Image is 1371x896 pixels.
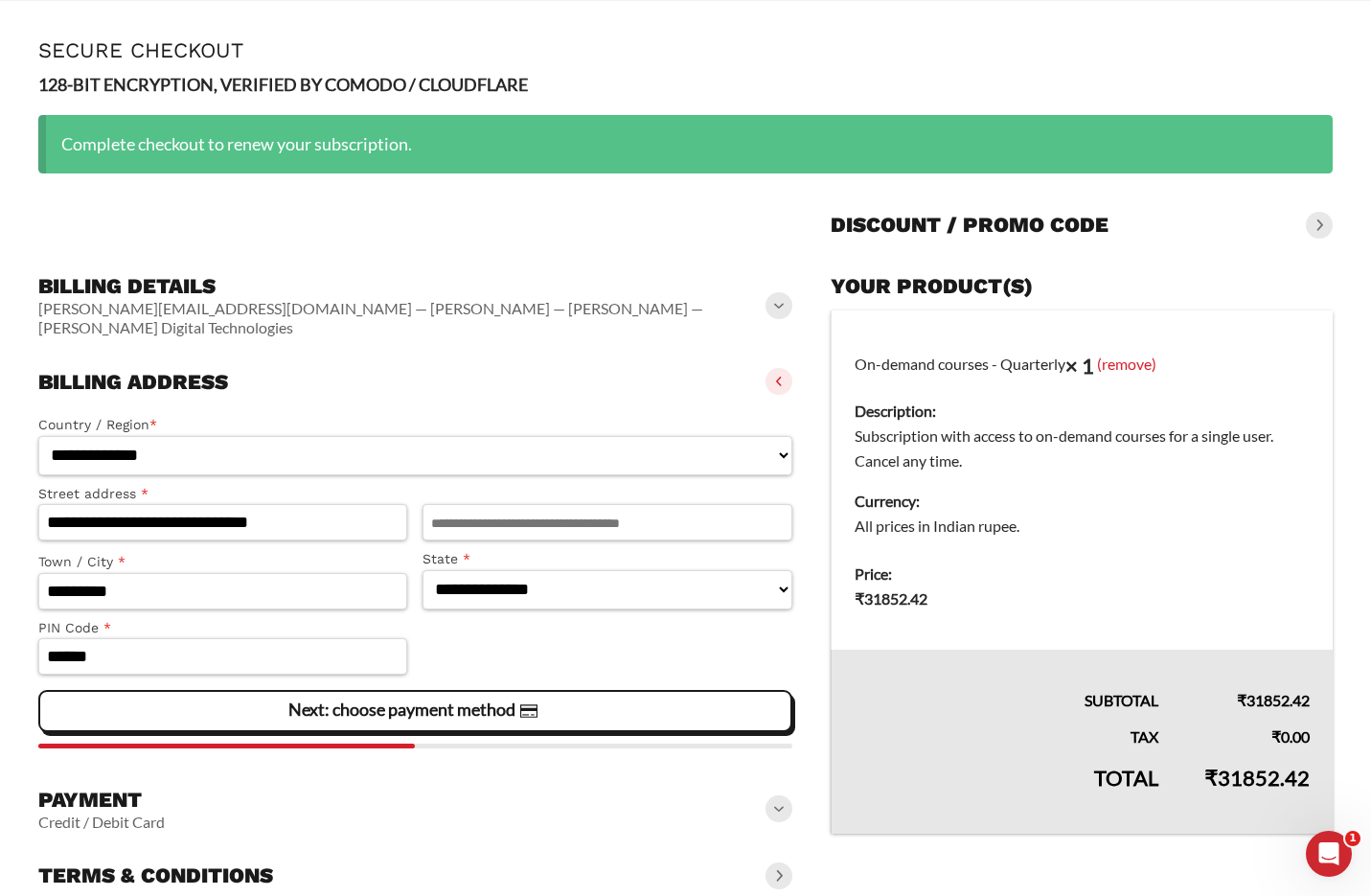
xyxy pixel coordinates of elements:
[1237,691,1310,709] bdi: 31852.42
[1271,727,1281,746] span: ₹
[855,424,1310,473] dd: Subscription with access to on-demand courses for a single user. Cancel any time.
[831,212,1108,239] h3: Discount / promo code
[38,617,407,639] label: PIN Code
[855,514,1310,539] dd: All prices in Indian rupee.
[38,38,1333,62] h1: Secure Checkout
[831,650,1181,713] th: Subtotal
[1065,353,1094,379] strong: × 1
[38,273,769,300] h3: Billing details
[831,713,1181,749] th: Tax
[1204,765,1310,791] bdi: 31852.42
[423,548,791,570] label: State
[38,862,273,889] h3: Terms & conditions
[1237,691,1246,709] span: ₹
[831,749,1181,834] th: Total
[855,562,1310,586] dt: Price:
[38,369,228,396] h3: Billing address
[1097,355,1156,373] a: (remove)
[1204,765,1218,791] span: ₹
[38,551,407,573] label: Town / City
[1345,831,1360,846] span: 1
[38,74,528,95] strong: 128-BIT ENCRYPTION, VERIFIED BY COMODO / CLOUDFLARE
[38,115,1333,173] div: Complete checkout to renew your subscription.
[38,813,165,832] vaadin-horizontal-layout: Credit / Debit Card
[38,299,769,337] vaadin-horizontal-layout: [PERSON_NAME][EMAIL_ADDRESS][DOMAIN_NAME] — [PERSON_NAME] — [PERSON_NAME] — [PERSON_NAME] Digital...
[855,589,927,608] bdi: 31852.42
[855,589,864,608] span: ₹
[831,310,1333,550] td: On-demand courses - Quarterly
[1306,831,1352,877] iframe: Intercom live chat
[855,489,1310,514] dt: Currency:
[38,787,165,814] h3: Payment
[38,483,407,505] label: Street address
[855,399,1310,424] dt: Description:
[1271,727,1310,746] bdi: 0.00
[38,414,792,436] label: Country / Region
[38,690,792,732] vaadin-button: Next: choose payment method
